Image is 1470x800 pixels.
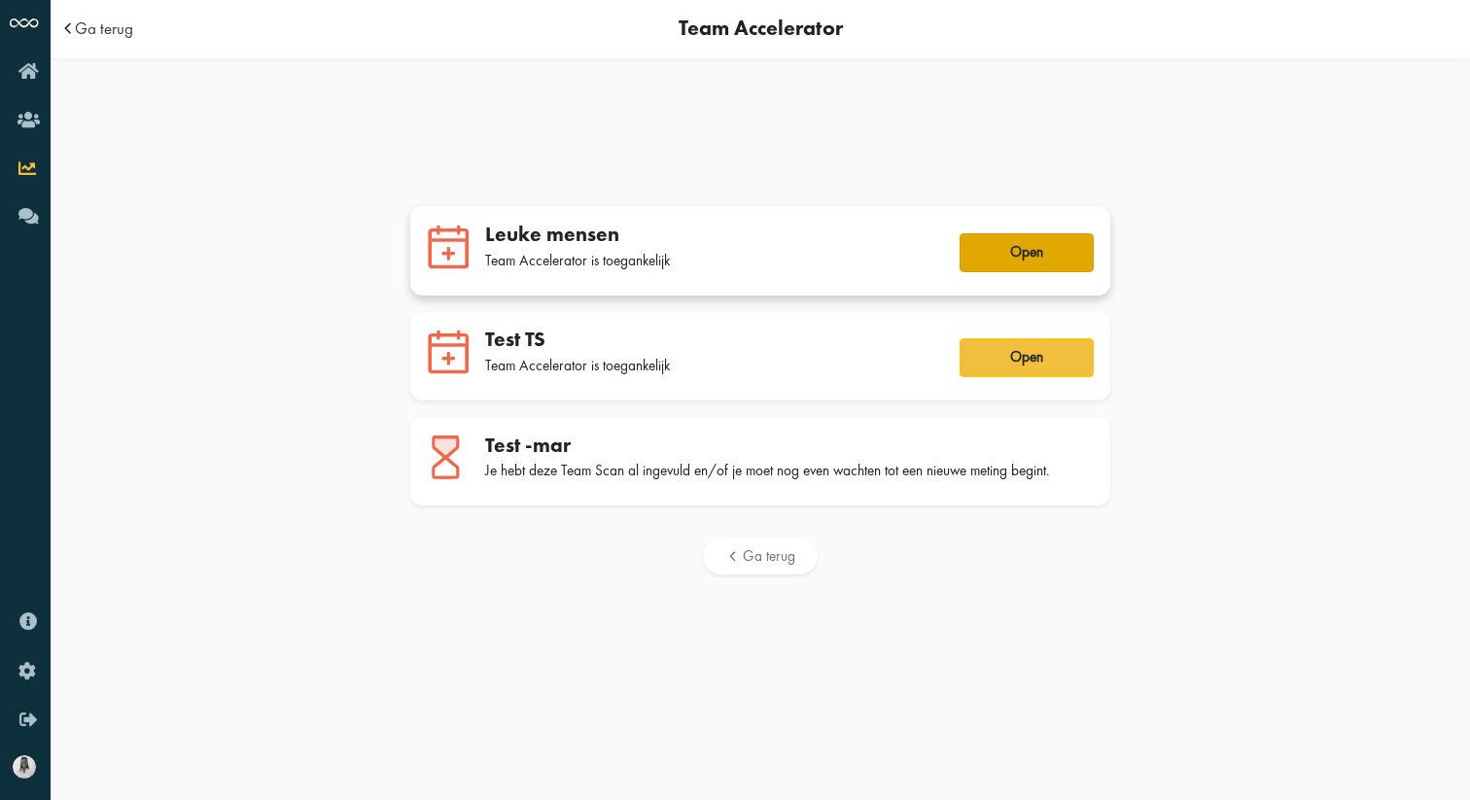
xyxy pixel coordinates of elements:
[485,251,935,270] div: Team Accelerator is toegankelijk
[431,435,461,481] img: sand-watch.svg
[485,356,935,375] div: Team Accelerator is toegankelijk
[75,20,133,37] a: Ga terug
[485,327,935,352] div: Test TS
[960,233,1094,272] button: Open
[485,222,935,247] div: Leuke mensen
[427,329,471,375] img: calendar.svg
[743,546,795,567] span: Ga terug
[410,206,1110,295] a: Leuke mensen Team Accelerator is toegankelijk Open
[960,338,1094,377] button: Open
[410,312,1110,400] a: Test TS Team Accelerator is toegankelijk Open
[703,539,818,574] a: Ga terug
[427,224,471,270] img: calendar.svg
[485,461,1094,480] div: Je hebt deze Team Scan al ingevuld en/of je moet nog even wachten tot een nieuwe meting begint.
[485,433,1094,458] div: Test -mar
